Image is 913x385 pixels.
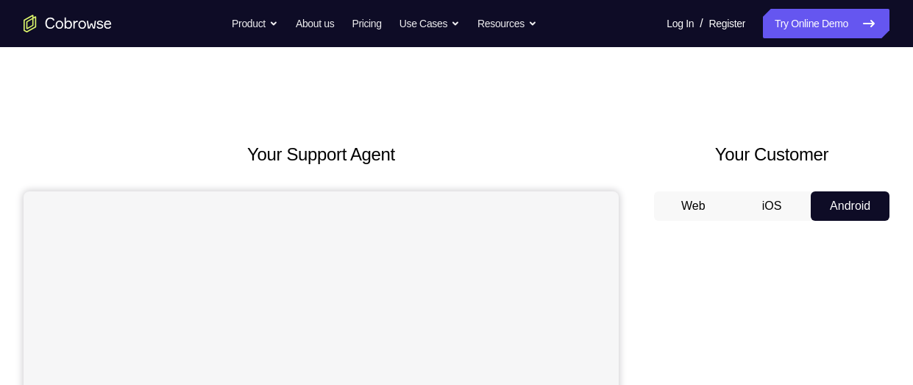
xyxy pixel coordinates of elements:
[654,191,733,221] button: Web
[296,9,334,38] a: About us
[232,9,278,38] button: Product
[24,15,112,32] a: Go to the home page
[811,191,889,221] button: Android
[667,9,694,38] a: Log In
[24,141,619,168] h2: Your Support Agent
[700,15,703,32] span: /
[477,9,537,38] button: Resources
[763,9,889,38] a: Try Online Demo
[352,9,381,38] a: Pricing
[654,141,889,168] h2: Your Customer
[733,191,811,221] button: iOS
[399,9,460,38] button: Use Cases
[709,9,745,38] a: Register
